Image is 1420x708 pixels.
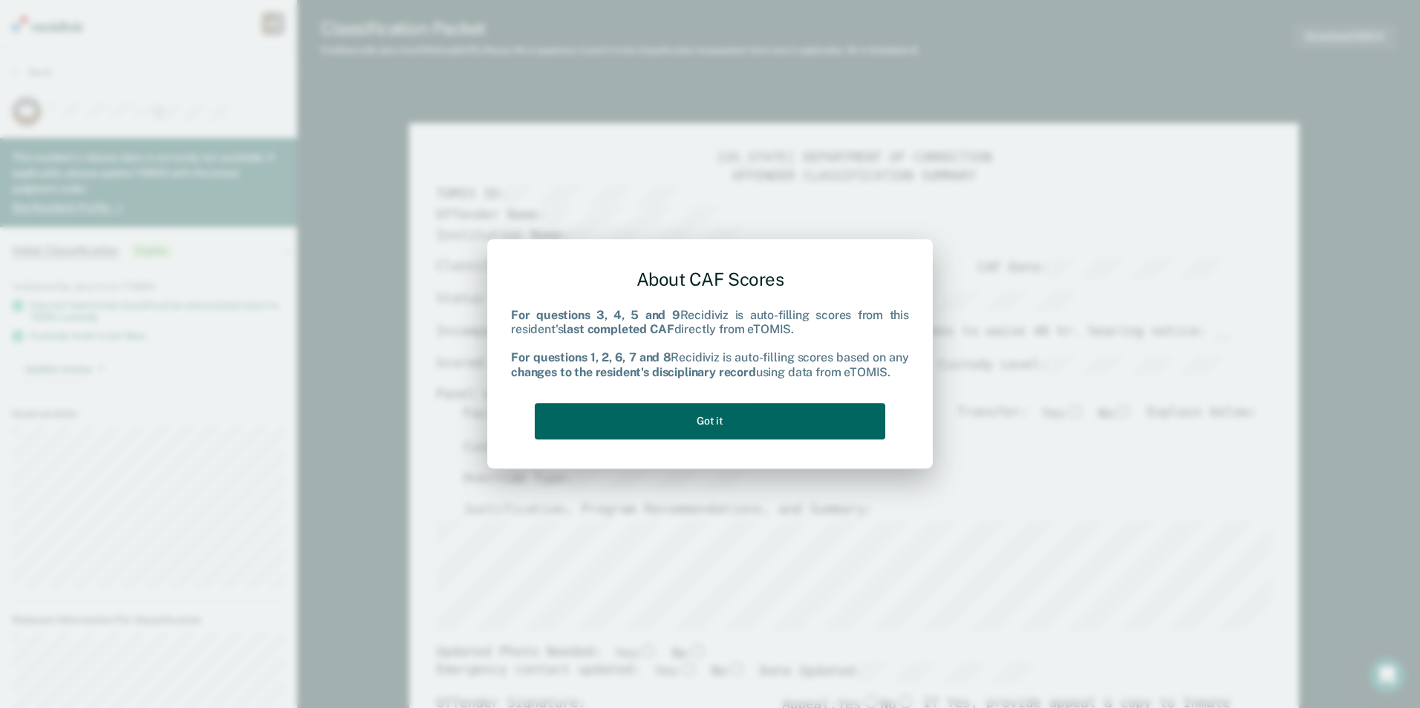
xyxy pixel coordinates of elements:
b: For questions 3, 4, 5 and 9 [511,308,680,322]
div: About CAF Scores [511,257,909,302]
b: changes to the resident's disciplinary record [511,365,756,379]
b: For questions 1, 2, 6, 7 and 8 [511,351,671,365]
b: last completed CAF [563,322,674,336]
button: Got it [535,403,885,439]
div: Recidiviz is auto-filling scores from this resident's directly from eTOMIS. Recidiviz is auto-fil... [511,308,909,379]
